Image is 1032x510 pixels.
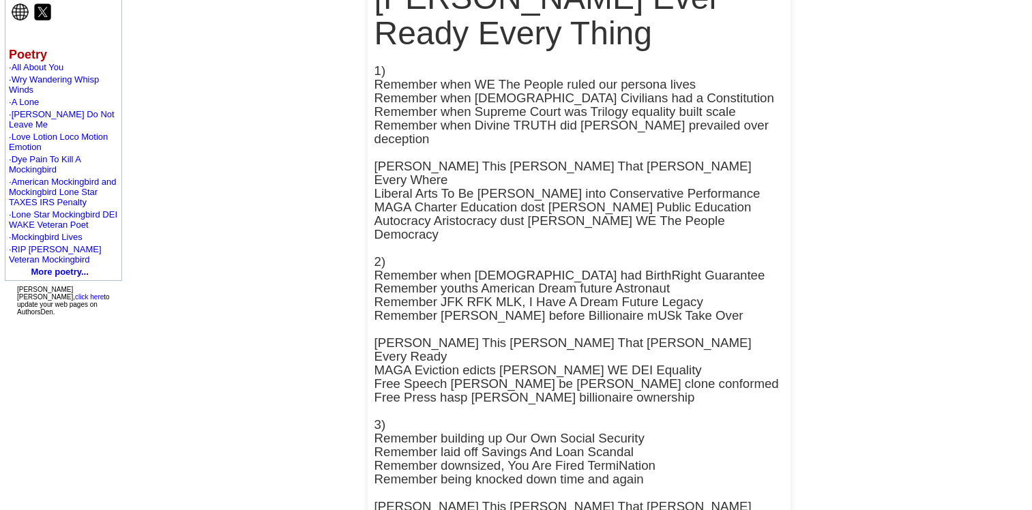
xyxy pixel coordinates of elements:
img: shim.gif [9,207,10,209]
font: · [9,244,102,265]
img: shim.gif [9,265,10,267]
font: · [9,232,83,242]
a: Dye Pain To Kill A Mockingbird [9,154,80,175]
img: shim.gif [9,230,10,232]
a: Wry Wandering Whisp Winds [9,74,99,95]
img: shim.gif [9,107,10,109]
a: Love Lotion Loco Motion Emotion [9,132,108,152]
font: · [9,177,117,207]
font: · [9,109,115,130]
a: [PERSON_NAME] Do Not Leave Me [9,109,115,130]
a: A Lone [12,97,40,107]
img: shim.gif [9,130,10,132]
font: · [9,97,39,107]
img: shim.gif [9,152,10,154]
img: shim.gif [9,72,10,74]
img: shim.gif [9,175,10,177]
a: Lone Star Mockingbird DEI WAKE Veteran Poet [9,209,117,230]
font: [PERSON_NAME] [PERSON_NAME], to update your web pages on AuthorsDen. [17,286,110,316]
font: · [9,209,117,230]
font: · [9,74,99,95]
font: · [9,132,108,152]
a: American Mockingbird and Mockingbird Lone Star TAXES IRS Penalty [9,177,117,207]
a: More poetry... [31,267,89,277]
a: All About You [12,62,64,72]
a: RIP [PERSON_NAME] Veteran Mockingbird [9,244,102,265]
a: click here [75,293,104,301]
img: website.png [12,3,29,20]
font: · [9,62,63,72]
a: Mockingbird Lives [12,232,83,242]
img: shim.gif [9,95,10,97]
img: shim.gif [9,242,10,244]
b: Poetry [9,48,47,61]
font: · [9,154,80,175]
img: x.png [34,3,51,20]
